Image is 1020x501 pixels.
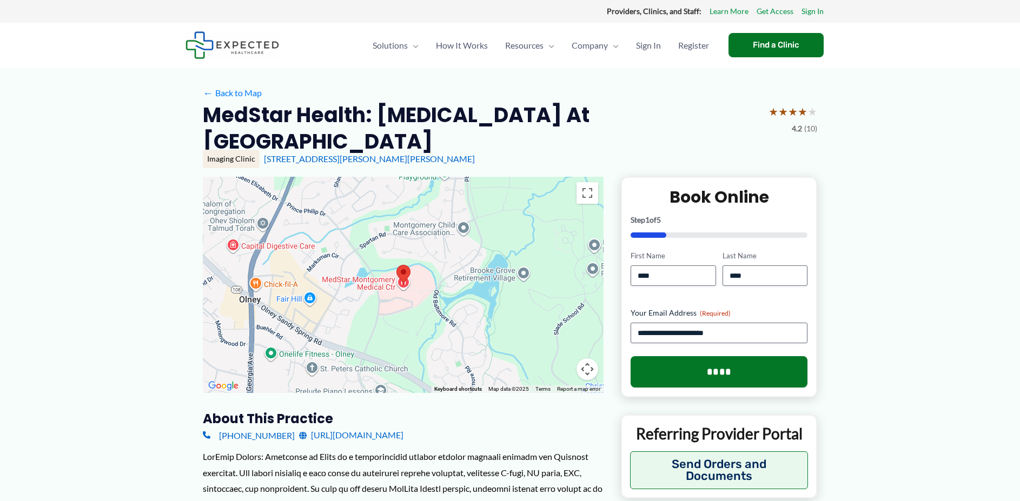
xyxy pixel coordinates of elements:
label: Last Name [723,251,807,261]
div: Imaging Clinic [203,150,260,168]
span: Resources [505,26,544,64]
span: 5 [657,215,661,224]
span: Menu Toggle [408,26,419,64]
h3: About this practice [203,410,604,427]
img: Google [206,379,241,393]
a: [STREET_ADDRESS][PERSON_NAME][PERSON_NAME] [264,153,475,164]
label: Your Email Address [631,308,807,318]
span: ← [203,88,213,98]
span: 1 [645,215,650,224]
a: How It Works [427,26,496,64]
h2: MedStar Health: [MEDICAL_DATA] at [GEOGRAPHIC_DATA] [203,102,760,155]
span: ★ [788,102,798,122]
span: Register [678,26,709,64]
p: Step of [631,216,807,224]
span: ★ [807,102,817,122]
nav: Primary Site Navigation [364,26,718,64]
button: Send Orders and Documents [630,451,808,489]
img: Expected Healthcare Logo - side, dark font, small [186,31,279,59]
span: ★ [769,102,778,122]
a: Open this area in Google Maps (opens a new window) [206,379,241,393]
a: Terms (opens in new tab) [535,386,551,392]
a: CompanyMenu Toggle [563,26,627,64]
a: Register [670,26,718,64]
span: ★ [778,102,788,122]
a: Sign In [802,4,824,18]
span: Sign In [636,26,661,64]
a: Learn More [710,4,749,18]
button: Toggle fullscreen view [577,182,598,204]
button: Keyboard shortcuts [434,385,482,393]
a: [URL][DOMAIN_NAME] [299,427,403,443]
span: Menu Toggle [544,26,554,64]
span: (Required) [700,309,731,317]
a: SolutionsMenu Toggle [364,26,427,64]
span: Solutions [373,26,408,64]
span: Map data ©2025 [488,386,529,392]
span: 4.2 [792,122,802,136]
a: ResourcesMenu Toggle [496,26,563,64]
a: Find a Clinic [728,33,824,57]
span: How It Works [436,26,488,64]
span: (10) [804,122,817,136]
h2: Book Online [631,186,807,208]
span: Company [572,26,608,64]
strong: Providers, Clinics, and Staff: [607,6,701,16]
button: Map camera controls [577,358,598,380]
a: [PHONE_NUMBER] [203,427,295,443]
label: First Name [631,251,716,261]
a: Sign In [627,26,670,64]
span: Menu Toggle [608,26,619,64]
span: ★ [798,102,807,122]
p: Referring Provider Portal [630,424,808,443]
a: Get Access [757,4,793,18]
a: Report a map error [557,386,600,392]
a: ←Back to Map [203,85,262,101]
